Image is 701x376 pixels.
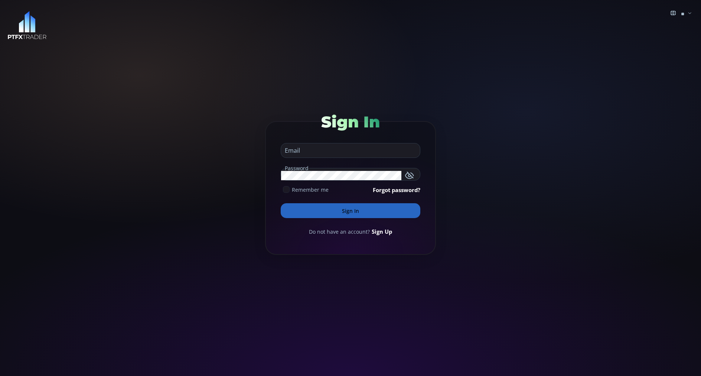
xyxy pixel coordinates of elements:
span: Remember me [292,186,329,194]
a: Forgot password? [373,186,420,194]
span: Sign In [321,112,380,132]
button: Sign In [281,203,420,218]
a: Sign Up [372,227,392,236]
div: Do not have an account? [281,227,420,236]
img: LOGO [7,11,47,40]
